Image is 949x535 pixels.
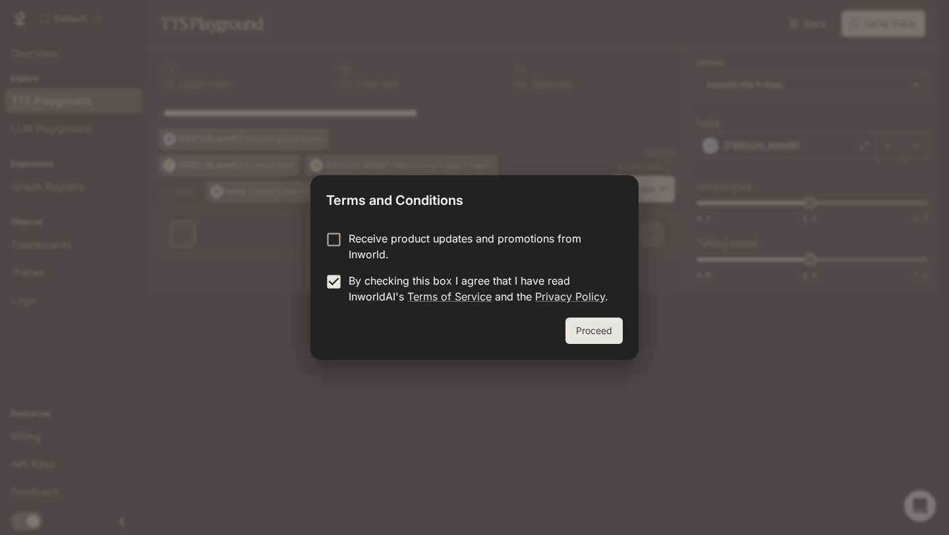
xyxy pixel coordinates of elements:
a: Terms of Service [407,290,492,303]
h2: Terms and Conditions [310,175,639,220]
p: By checking this box I agree that I have read InworldAI's and the . [349,273,612,304]
a: Privacy Policy [535,290,605,303]
p: Receive product updates and promotions from Inworld. [349,231,612,262]
button: Proceed [565,318,623,344]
